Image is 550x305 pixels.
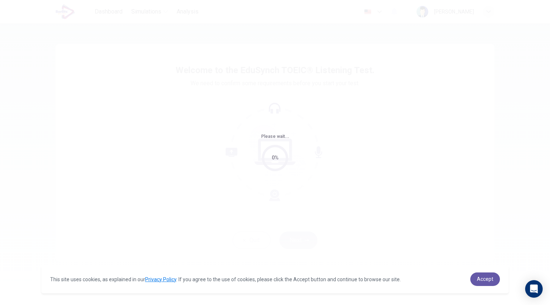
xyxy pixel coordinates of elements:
a: Privacy Policy [145,276,176,282]
span: Accept [477,276,493,282]
div: 0% [272,154,279,162]
span: This site uses cookies, as explained in our . If you agree to the use of cookies, please click th... [50,276,401,282]
div: Open Intercom Messenger [525,280,543,298]
div: cookieconsent [41,265,509,293]
span: Please wait... [261,134,289,139]
a: dismiss cookie message [470,272,500,286]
